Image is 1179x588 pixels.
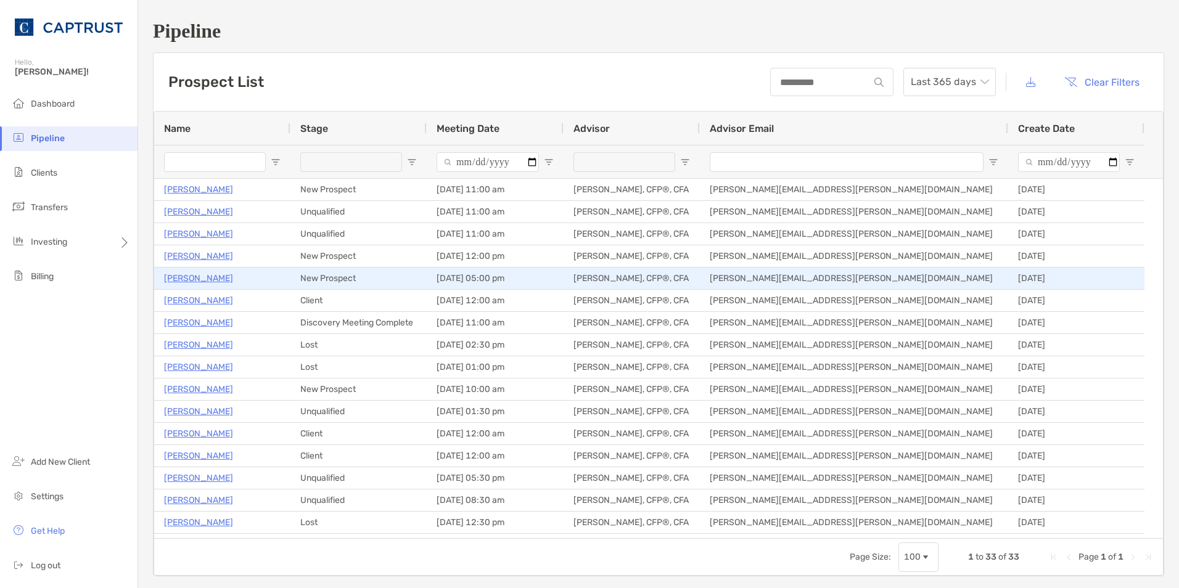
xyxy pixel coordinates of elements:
span: of [998,552,1006,562]
div: [PERSON_NAME][EMAIL_ADDRESS][PERSON_NAME][DOMAIN_NAME] [700,423,1008,444]
div: Unqualified [290,223,427,245]
div: Client [290,423,427,444]
div: [DATE] [1008,356,1144,378]
div: Lost [290,512,427,533]
span: Last 365 days [911,68,988,96]
div: Lost [290,334,427,356]
div: Page Size [898,542,939,572]
div: [PERSON_NAME][EMAIL_ADDRESS][PERSON_NAME][DOMAIN_NAME] [700,223,1008,245]
span: Stage [300,123,328,134]
a: [PERSON_NAME] [164,271,233,286]
div: [DATE] [1008,401,1144,422]
div: [PERSON_NAME][EMAIL_ADDRESS][PERSON_NAME][DOMAIN_NAME] [700,267,1008,289]
div: [DATE] [1008,423,1144,444]
a: [PERSON_NAME] [164,492,233,508]
div: 100 [904,552,921,562]
button: Open Filter Menu [988,157,998,167]
div: Next Page [1128,552,1138,562]
div: [PERSON_NAME][EMAIL_ADDRESS][PERSON_NAME][DOMAIN_NAME] [700,245,1008,267]
div: [PERSON_NAME], CFP®, CFA [564,467,700,489]
img: investing icon [11,234,26,248]
a: [PERSON_NAME] [164,182,233,197]
div: Lost [290,356,427,378]
span: 33 [1008,552,1019,562]
img: settings icon [11,488,26,503]
a: [PERSON_NAME] [164,226,233,242]
div: [DATE] 11:00 am [427,312,564,333]
div: Unqualified [290,467,427,489]
div: [DATE] [1008,489,1144,511]
div: [DATE] [1008,467,1144,489]
div: [PERSON_NAME], CFP®, CFA [564,489,700,511]
span: Billing [31,271,54,282]
div: [DATE] 12:00 am [427,534,564,555]
span: Dashboard [31,99,75,109]
p: [PERSON_NAME] [164,426,233,441]
div: [DATE] [1008,534,1144,555]
div: [PERSON_NAME][EMAIL_ADDRESS][PERSON_NAME][DOMAIN_NAME] [700,334,1008,356]
div: [PERSON_NAME], CFP®, CFA [564,378,700,400]
a: [PERSON_NAME] [164,315,233,330]
span: [PERSON_NAME]! [15,67,130,77]
a: [PERSON_NAME] [164,404,233,419]
div: [PERSON_NAME][EMAIL_ADDRESS][PERSON_NAME][DOMAIN_NAME] [700,534,1008,555]
div: Discovery Meeting Complete [290,534,427,555]
a: [PERSON_NAME] [164,448,233,463]
a: [PERSON_NAME] [164,337,233,353]
img: transfers icon [11,199,26,214]
p: [PERSON_NAME] [164,204,233,219]
div: [PERSON_NAME][EMAIL_ADDRESS][PERSON_NAME][DOMAIN_NAME] [700,401,1008,422]
div: [DATE] 12:00 am [427,290,564,311]
p: [PERSON_NAME] [164,248,233,264]
span: to [976,552,984,562]
div: [PERSON_NAME], CFP®, CFA [564,512,700,533]
div: [PERSON_NAME][EMAIL_ADDRESS][PERSON_NAME][DOMAIN_NAME] [700,489,1008,511]
div: Unqualified [290,401,427,422]
div: [PERSON_NAME][EMAIL_ADDRESS][PERSON_NAME][DOMAIN_NAME] [700,512,1008,533]
span: 1 [1118,552,1124,562]
span: 33 [985,552,996,562]
input: Meeting Date Filter Input [437,152,539,172]
div: [PERSON_NAME], CFP®, CFA [564,401,700,422]
div: New Prospect [290,245,427,267]
img: input icon [874,78,884,87]
a: [PERSON_NAME] [164,470,233,486]
span: Advisor Email [710,123,774,134]
div: [DATE] 11:00 am [427,223,564,245]
div: [DATE] 01:00 pm [427,356,564,378]
div: Discovery Meeting Complete [290,312,427,333]
span: Add New Client [31,457,90,467]
div: Client [290,445,427,467]
a: [PERSON_NAME] [164,359,233,375]
div: New Prospect [290,267,427,289]
div: [PERSON_NAME][EMAIL_ADDRESS][PERSON_NAME][DOMAIN_NAME] [700,467,1008,489]
div: [DATE] [1008,512,1144,533]
div: [DATE] [1008,201,1144,223]
img: logout icon [11,557,26,572]
div: [PERSON_NAME][EMAIL_ADDRESS][PERSON_NAME][DOMAIN_NAME] [700,201,1008,223]
div: [PERSON_NAME], CFP®, CFA [564,423,700,444]
div: [PERSON_NAME], CFP®, CFA [564,356,700,378]
span: Page [1078,552,1099,562]
h1: Pipeline [153,20,1164,43]
img: clients icon [11,165,26,179]
img: billing icon [11,268,26,283]
div: [DATE] 11:00 am [427,179,564,200]
div: [DATE] 08:30 am [427,489,564,511]
span: Advisor [573,123,610,134]
div: [DATE] 12:00 am [427,423,564,444]
button: Open Filter Menu [407,157,417,167]
input: Name Filter Input [164,152,266,172]
div: [PERSON_NAME], CFP®, CFA [564,290,700,311]
span: 1 [1101,552,1106,562]
span: Create Date [1018,123,1075,134]
a: [PERSON_NAME] de [PERSON_NAME] [164,537,316,552]
div: [PERSON_NAME][EMAIL_ADDRESS][PERSON_NAME][DOMAIN_NAME] [700,290,1008,311]
div: [PERSON_NAME], CFP®, CFA [564,245,700,267]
